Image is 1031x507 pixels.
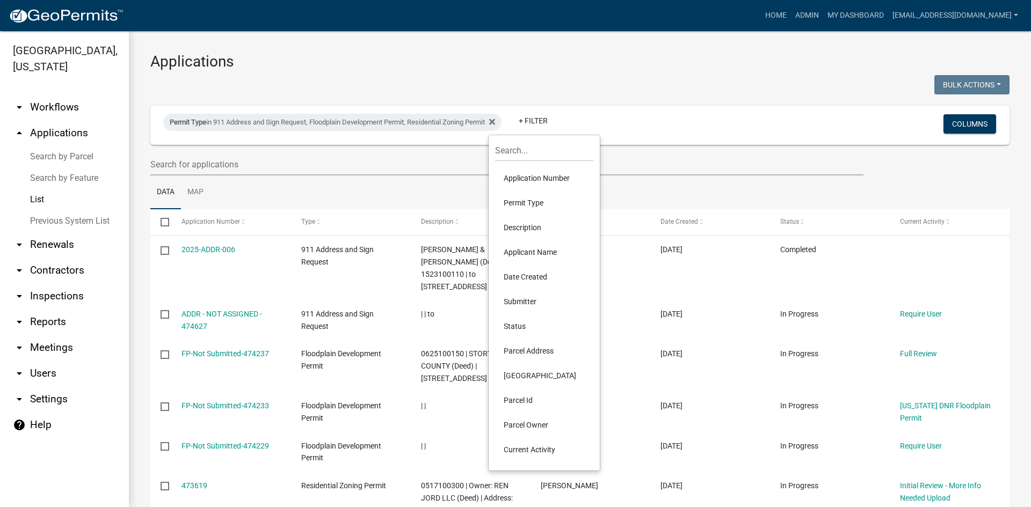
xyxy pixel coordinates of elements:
[495,363,593,388] li: [GEOGRAPHIC_DATA]
[495,413,593,437] li: Parcel Owner
[291,209,410,235] datatable-header-cell: Type
[13,315,26,328] i: arrow_drop_down
[660,310,683,318] span: 09/06/2025
[150,209,171,235] datatable-header-cell: Select
[150,53,1010,71] h3: Applications
[495,190,593,215] li: Permit Type
[181,349,269,358] a: FP-Not Submitted-474237
[150,153,863,175] input: Search for applications
[660,442,683,450] span: 09/05/2025
[13,238,26,251] i: arrow_drop_down
[301,310,374,330] span: 911 Address and Sign Request
[495,166,593,190] li: Application Number
[780,401,818,410] span: In Progress
[791,5,823,26] a: Admin
[421,310,434,318] span: | | to
[181,481,207,490] a: 473619
[900,401,991,422] a: [US_STATE] DNR Floodplain Permit
[495,215,593,240] li: Description
[650,209,770,235] datatable-header-cell: Date Created
[181,175,210,210] a: Map
[13,264,26,277] i: arrow_drop_down
[660,218,698,225] span: Date Created
[890,209,1010,235] datatable-header-cell: Current Activity
[181,245,235,254] a: 2025-ADDR-006
[770,209,890,235] datatable-header-cell: Status
[780,245,816,254] span: Completed
[495,388,593,413] li: Parcel Id
[411,209,531,235] datatable-header-cell: Description
[780,310,818,318] span: In Progress
[900,442,942,450] a: Require User
[13,393,26,406] i: arrow_drop_down
[780,218,799,225] span: Status
[421,245,505,290] span: BAKER, NICKOLAS RYAN & STEPHANIE LYNN (Deed) | 1523100110 | to 66232 310th St
[301,401,381,422] span: Floodplain Development Permit
[780,349,818,358] span: In Progress
[150,175,181,210] a: Data
[495,437,593,462] li: Current Activity
[660,245,683,254] span: 09/06/2025
[13,101,26,114] i: arrow_drop_down
[495,314,593,339] li: Status
[181,401,269,410] a: FP-Not Submitted-474233
[823,5,888,26] a: My Dashboard
[163,114,502,131] div: in 911 Address and Sign Request, Floodplain Development Permit, Residential Zoning Permit
[495,264,593,289] li: Date Created
[900,349,937,358] a: Full Review
[421,218,454,225] span: Description
[495,240,593,264] li: Applicant Name
[495,139,593,161] input: Search...
[900,481,981,502] a: Initial Review - More Info Needed Upload
[900,218,945,225] span: Current Activity
[301,218,315,225] span: Type
[13,341,26,354] i: arrow_drop_down
[780,442,818,450] span: In Progress
[510,111,556,130] a: + Filter
[888,5,1022,26] a: [EMAIL_ADDRESS][DOMAIN_NAME]
[900,310,942,318] a: Require User
[170,118,206,126] span: Permit Type
[660,481,683,490] span: 09/04/2025
[421,442,426,450] span: | |
[541,481,598,490] span: Nathan Hamersley
[171,209,291,235] datatable-header-cell: Application Number
[421,349,492,383] span: 0625100150 | STORY COUNTY (Deed) | 56461 180TH ST
[660,349,683,358] span: 09/05/2025
[301,349,381,370] span: Floodplain Development Permit
[301,245,374,266] span: 911 Address and Sign Request
[421,401,426,410] span: | |
[495,289,593,314] li: Submitter
[301,481,386,490] span: Residential Zoning Permit
[301,442,381,462] span: Floodplain Development Permit
[181,442,269,450] a: FP-Not Submitted-474229
[13,290,26,303] i: arrow_drop_down
[761,5,791,26] a: Home
[934,75,1010,94] button: Bulk Actions
[181,310,262,330] a: ADDR - NOT ASSIGNED - 474627
[660,401,683,410] span: 09/05/2025
[13,418,26,431] i: help
[181,218,240,225] span: Application Number
[13,127,26,139] i: arrow_drop_up
[495,339,593,363] li: Parcel Address
[780,481,818,490] span: In Progress
[13,367,26,380] i: arrow_drop_down
[943,114,996,134] button: Columns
